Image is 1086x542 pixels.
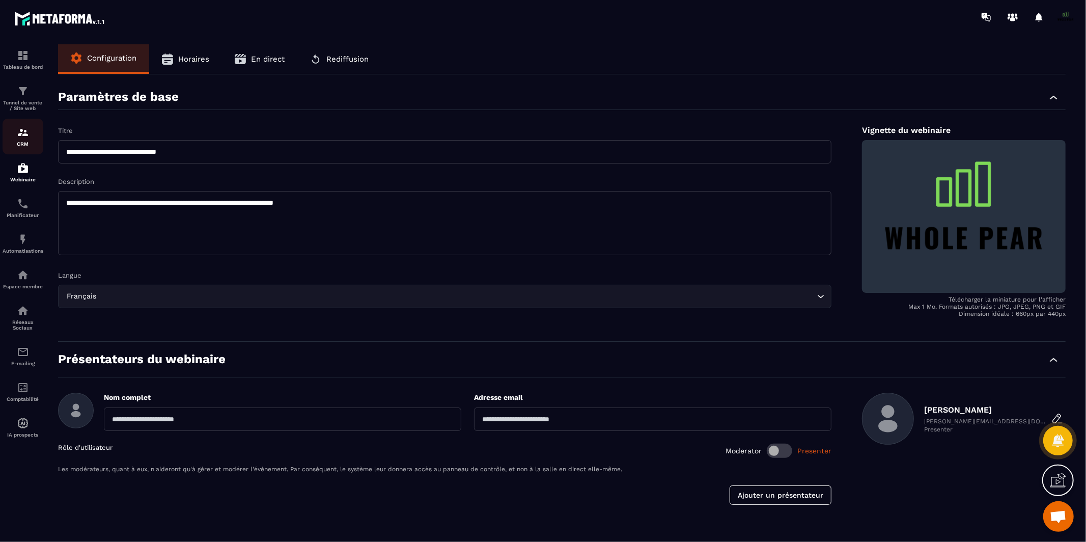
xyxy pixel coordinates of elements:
button: Horaires [149,44,222,74]
a: formationformationTunnel de vente / Site web [3,77,43,119]
img: formation [17,126,29,139]
img: automations [17,162,29,174]
span: Français [65,291,99,302]
button: Ajouter un présentateur [730,485,831,505]
p: E-mailing [3,361,43,366]
p: Espace membre [3,284,43,289]
button: En direct [222,44,297,74]
p: Webinaire [3,177,43,182]
p: Télécharger la miniature pour l'afficher [862,296,1066,303]
a: accountantaccountantComptabilité [3,374,43,410]
a: emailemailE-mailing [3,338,43,374]
img: scheduler [17,198,29,210]
p: Presenter [924,426,1046,433]
p: [PERSON_NAME][EMAIL_ADDRESS][DOMAIN_NAME] [924,418,1046,425]
img: automations [17,269,29,281]
p: Automatisations [3,248,43,254]
span: Rediffusion [326,55,369,64]
span: Configuration [87,53,136,63]
a: social-networksocial-networkRéseaux Sociaux [3,297,43,338]
p: Présentateurs du webinaire [58,352,226,367]
p: Rôle d'utilisateur [58,444,113,458]
a: automationsautomationsEspace membre [3,261,43,297]
p: Nom complet [104,393,461,402]
p: Les modérateurs, quant à eux, n'aideront qu'à gérer et modérer l'événement. Par conséquent, le sy... [58,466,831,473]
span: Moderator [726,447,762,455]
button: Rediffusion [297,44,381,74]
p: Paramètres de base [58,90,179,104]
input: Search for option [99,291,815,302]
p: IA prospects [3,432,43,438]
p: Comptabilité [3,396,43,402]
img: accountant [17,382,29,394]
p: Max 1 Mo. Formats autorisés : JPG, JPEG, PNG et GIF [862,303,1066,310]
button: Configuration [58,44,149,72]
p: Réseaux Sociaux [3,319,43,331]
a: formationformationTableau de bord [3,42,43,77]
label: Description [58,178,94,185]
img: email [17,346,29,358]
a: Ouvrir le chat [1043,501,1074,532]
span: Presenter [797,447,831,455]
span: En direct [251,55,285,64]
a: automationsautomationsWebinaire [3,154,43,190]
div: Search for option [58,285,831,308]
img: automations [17,417,29,429]
a: automationsautomationsAutomatisations [3,226,43,261]
a: formationformationCRM [3,119,43,154]
span: Horaires [178,55,209,64]
a: schedulerschedulerPlanificateur [3,190,43,226]
p: Tableau de bord [3,64,43,70]
p: Vignette du webinaire [862,125,1066,135]
p: Adresse email [474,393,831,402]
img: social-network [17,305,29,317]
img: logo [14,9,106,28]
img: formation [17,85,29,97]
p: [PERSON_NAME] [924,405,1046,415]
img: automations [17,233,29,246]
label: Titre [58,127,73,134]
p: Planificateur [3,212,43,218]
p: Dimension idéale : 660px par 440px [862,310,1066,317]
label: Langue [58,272,81,279]
img: formation [17,49,29,62]
p: CRM [3,141,43,147]
p: Tunnel de vente / Site web [3,100,43,111]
